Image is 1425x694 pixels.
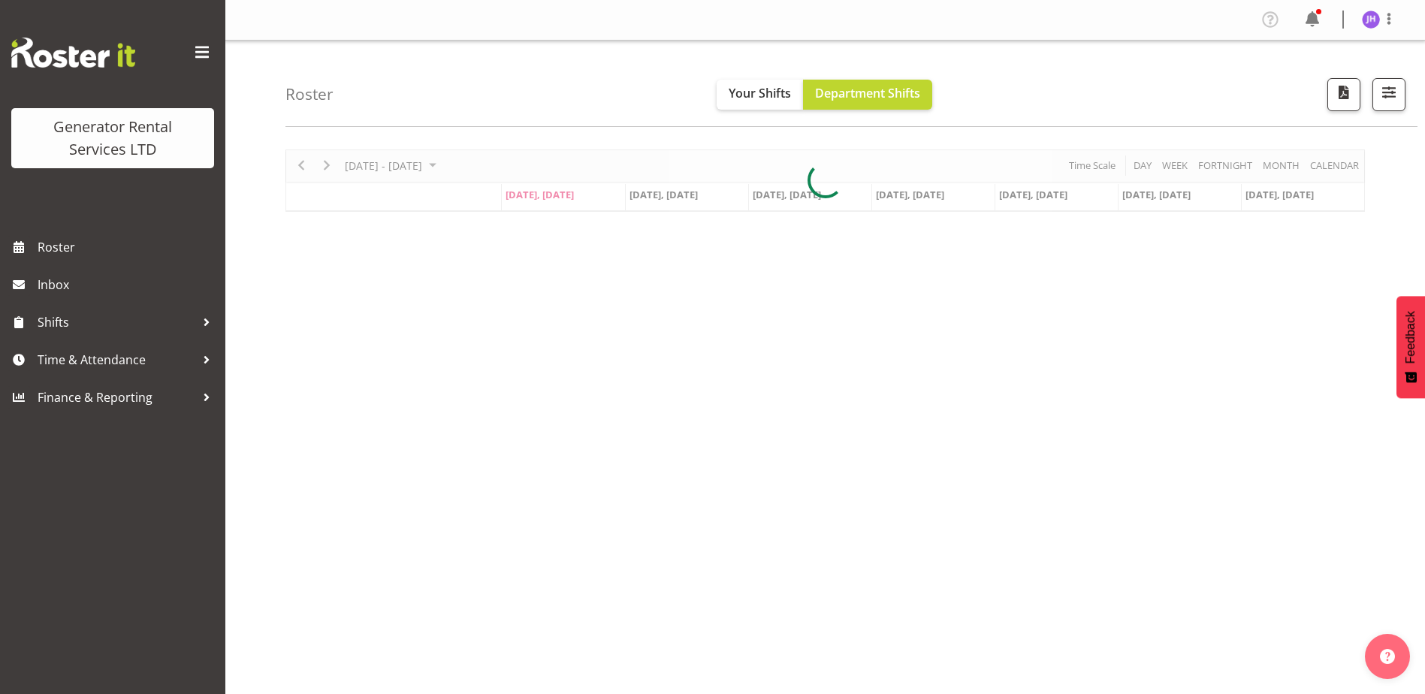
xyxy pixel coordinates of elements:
[1396,296,1425,398] button: Feedback - Show survey
[38,236,218,258] span: Roster
[285,86,334,103] h4: Roster
[1327,78,1360,111] button: Download a PDF of the roster according to the set date range.
[729,85,791,101] span: Your Shifts
[803,80,932,110] button: Department Shifts
[26,116,199,161] div: Generator Rental Services LTD
[717,80,803,110] button: Your Shifts
[11,38,135,68] img: Rosterit website logo
[1404,311,1417,364] span: Feedback
[38,349,195,371] span: Time & Attendance
[1380,649,1395,664] img: help-xxl-2.png
[38,311,195,333] span: Shifts
[1362,11,1380,29] img: james-hilhorst5206.jpg
[1372,78,1405,111] button: Filter Shifts
[38,273,218,296] span: Inbox
[815,85,920,101] span: Department Shifts
[38,386,195,409] span: Finance & Reporting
